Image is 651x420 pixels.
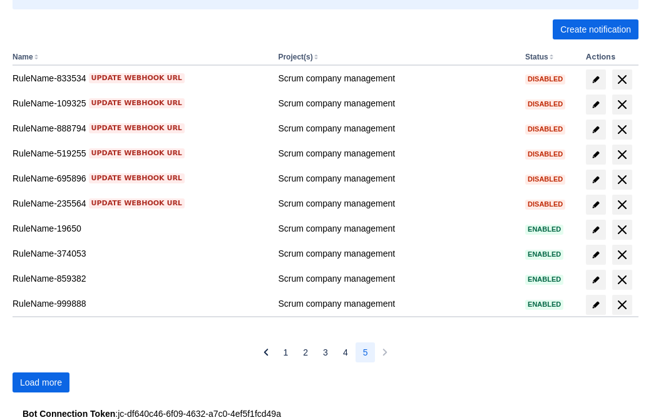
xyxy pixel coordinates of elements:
[13,372,69,392] button: Load more
[13,272,268,285] div: RuleName-859382
[525,76,565,83] span: Disabled
[256,342,276,362] button: Previous
[525,53,548,61] button: Status
[615,72,630,87] span: delete
[315,342,336,362] button: Page 3
[13,53,33,61] button: Name
[375,342,395,362] button: Next
[276,342,296,362] button: Page 1
[525,201,565,208] span: Disabled
[278,53,312,61] button: Project(s)
[284,342,289,362] span: 1
[356,342,376,362] button: Page 5
[13,97,268,110] div: RuleName-109325
[278,272,515,285] div: Scrum company management
[591,275,601,285] span: edit
[615,172,630,187] span: delete
[323,342,328,362] span: 3
[13,222,268,235] div: RuleName-19650
[615,122,630,137] span: delete
[615,147,630,162] span: delete
[13,72,268,85] div: RuleName-833534
[615,197,630,212] span: delete
[13,122,268,135] div: RuleName-888794
[91,173,182,183] span: Update webhook URL
[91,73,182,83] span: Update webhook URL
[278,147,515,160] div: Scrum company management
[278,297,515,310] div: Scrum company management
[278,222,515,235] div: Scrum company management
[343,342,348,362] span: 4
[91,123,182,133] span: Update webhook URL
[363,342,368,362] span: 5
[525,151,565,158] span: Disabled
[91,148,182,158] span: Update webhook URL
[278,122,515,135] div: Scrum company management
[615,297,630,312] span: delete
[591,150,601,160] span: edit
[615,272,630,287] span: delete
[525,176,565,183] span: Disabled
[560,19,631,39] span: Create notification
[256,342,396,362] nav: Pagination
[20,372,62,392] span: Load more
[23,409,115,419] strong: Bot Connection Token
[591,100,601,110] span: edit
[591,74,601,85] span: edit
[303,342,308,362] span: 2
[525,301,563,308] span: Enabled
[13,297,268,310] div: RuleName-999888
[278,172,515,185] div: Scrum company management
[591,200,601,210] span: edit
[278,97,515,110] div: Scrum company management
[615,97,630,112] span: delete
[13,247,268,260] div: RuleName-374053
[525,276,563,283] span: Enabled
[13,197,268,210] div: RuleName-235564
[591,250,601,260] span: edit
[615,222,630,237] span: delete
[91,198,182,208] span: Update webhook URL
[553,19,638,39] button: Create notification
[581,49,638,66] th: Actions
[13,147,268,160] div: RuleName-519255
[336,342,356,362] button: Page 4
[23,407,628,420] div: : jc-df640c46-6f09-4632-a7c0-4ef5f1fcd49a
[525,251,563,258] span: Enabled
[591,225,601,235] span: edit
[591,175,601,185] span: edit
[278,197,515,210] div: Scrum company management
[591,125,601,135] span: edit
[13,172,268,185] div: RuleName-695896
[278,247,515,260] div: Scrum company management
[91,98,182,108] span: Update webhook URL
[295,342,315,362] button: Page 2
[525,101,565,108] span: Disabled
[591,300,601,310] span: edit
[278,72,515,85] div: Scrum company management
[525,226,563,233] span: Enabled
[525,126,565,133] span: Disabled
[615,247,630,262] span: delete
